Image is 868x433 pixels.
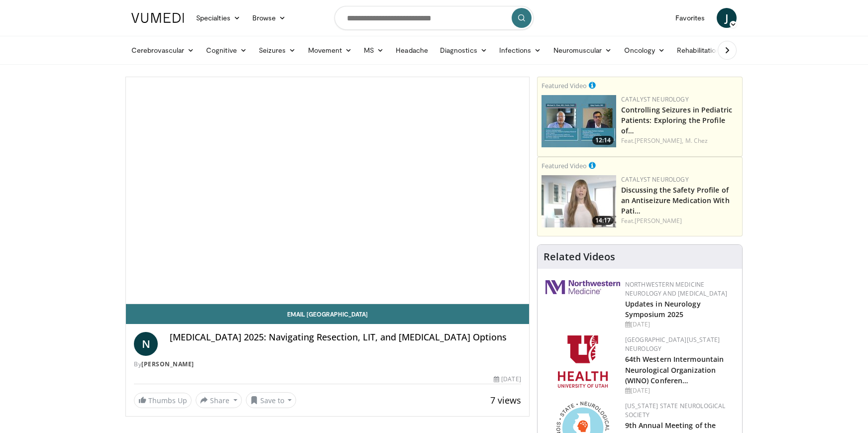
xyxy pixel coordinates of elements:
[621,105,732,135] a: Controlling Seizures in Pediatric Patients: Exploring the Profile of…
[494,375,521,384] div: [DATE]
[625,354,724,385] a: 64th Western Intermountain Neurological Organization (WINO) Conferen…
[621,136,738,145] div: Feat.
[196,392,242,408] button: Share
[542,95,616,147] a: 12:14
[302,40,358,60] a: Movement
[134,393,192,408] a: Thumbs Up
[141,360,194,368] a: [PERSON_NAME]
[625,335,720,353] a: [GEOGRAPHIC_DATA][US_STATE] Neurology
[621,216,738,225] div: Feat.
[170,332,521,343] h4: [MEDICAL_DATA] 2025: Navigating Resection, LIT, and [MEDICAL_DATA] Options
[625,299,701,319] a: Updates in Neurology Symposium 2025
[685,136,708,145] a: M. Chez
[253,40,302,60] a: Seizures
[625,386,734,395] div: [DATE]
[618,40,671,60] a: Oncology
[190,8,246,28] a: Specialties
[542,95,616,147] img: 5e01731b-4d4e-47f8-b775-0c1d7f1e3c52.png.150x105_q85_crop-smart_upscale.jpg
[558,335,608,388] img: f6362829-b0a3-407d-a044-59546adfd345.png.150x105_q85_autocrop_double_scale_upscale_version-0.2.png
[592,216,614,225] span: 14:17
[390,40,434,60] a: Headache
[134,360,521,369] div: By
[126,304,529,324] a: Email [GEOGRAPHIC_DATA]
[542,175,616,227] a: 14:17
[134,332,158,356] a: N
[592,136,614,145] span: 12:14
[493,40,547,60] a: Infections
[621,95,689,104] a: Catalyst Neurology
[131,13,184,23] img: VuMedi Logo
[669,8,711,28] a: Favorites
[125,40,200,60] a: Cerebrovascular
[625,280,728,298] a: Northwestern Medicine Neurology and [MEDICAL_DATA]
[246,392,297,408] button: Save to
[126,77,529,304] video-js: Video Player
[547,40,618,60] a: Neuromuscular
[635,216,682,225] a: [PERSON_NAME]
[490,394,521,406] span: 7 views
[200,40,253,60] a: Cognitive
[246,8,292,28] a: Browse
[543,251,615,263] h4: Related Videos
[358,40,390,60] a: MS
[542,81,587,90] small: Featured Video
[671,40,726,60] a: Rehabilitation
[621,175,689,184] a: Catalyst Neurology
[717,8,737,28] a: J
[542,175,616,227] img: c23d0a25-a0b6-49e6-ba12-869cdc8b250a.png.150x105_q85_crop-smart_upscale.jpg
[434,40,493,60] a: Diagnostics
[334,6,534,30] input: Search topics, interventions
[625,402,726,419] a: [US_STATE] State Neurological Society
[625,320,734,329] div: [DATE]
[545,280,620,294] img: 2a462fb6-9365-492a-ac79-3166a6f924d8.png.150x105_q85_autocrop_double_scale_upscale_version-0.2.jpg
[542,161,587,170] small: Featured Video
[621,185,730,216] a: Discussing the Safety Profile of an Antiseizure Medication With Pati…
[635,136,683,145] a: [PERSON_NAME],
